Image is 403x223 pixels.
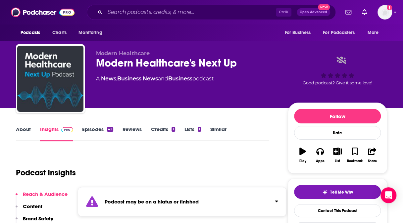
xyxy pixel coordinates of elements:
div: List [335,159,340,163]
div: 1 [198,127,201,132]
p: Brand Safety [23,215,53,222]
a: Contact This Podcast [294,204,381,217]
button: open menu [319,26,364,39]
button: Follow [294,109,381,123]
img: Podchaser Pro [61,127,73,132]
div: Rate [294,126,381,140]
button: open menu [280,26,319,39]
button: Content [16,203,42,215]
span: Podcasts [21,28,40,37]
span: For Business [284,28,311,37]
img: User Profile [378,5,392,20]
button: open menu [363,26,387,39]
div: Open Intercom Messenger [380,187,396,203]
span: More [368,28,379,37]
a: Show notifications dropdown [343,7,354,18]
div: Good podcast? Give it some love! [288,50,387,91]
span: , [116,75,117,82]
p: Reach & Audience [23,191,68,197]
button: open menu [74,26,111,39]
button: Apps [311,143,328,167]
div: Search podcasts, credits, & more... [87,5,336,20]
span: Open Advanced [300,11,327,14]
a: Business [168,75,192,82]
div: 42 [107,127,113,132]
button: List [329,143,346,167]
div: Share [368,159,377,163]
div: Apps [316,159,325,163]
button: Share [364,143,381,167]
img: Podchaser - Follow, Share and Rate Podcasts [11,6,75,19]
img: tell me why sparkle [322,190,327,195]
strong: Podcast may be on a hiatus or finished [105,199,199,205]
input: Search podcasts, credits, & more... [105,7,276,18]
a: Reviews [123,126,142,141]
section: Click to expand status details [78,187,286,216]
button: open menu [16,26,49,39]
a: InsightsPodchaser Pro [40,126,73,141]
h1: Podcast Insights [16,168,76,178]
span: and [158,75,168,82]
a: News [101,75,116,82]
a: Episodes42 [82,126,113,141]
a: Business News [117,75,158,82]
button: Reach & Audience [16,191,68,203]
div: 1 [172,127,175,132]
span: Logged in as cnagle [378,5,392,20]
span: Modern Healthcare [96,50,150,57]
span: Ctrl K [276,8,291,17]
p: Content [23,203,42,209]
div: Bookmark [347,159,363,163]
button: tell me why sparkleTell Me Why [294,185,381,199]
a: Lists1 [184,126,201,141]
div: A podcast [96,75,214,83]
a: Similar [210,126,227,141]
a: Credits1 [151,126,175,141]
span: Charts [52,28,67,37]
span: New [318,4,330,10]
span: Monitoring [78,28,102,37]
img: Modern Healthcare's Next Up [17,46,83,112]
a: Charts [48,26,71,39]
button: Play [294,143,311,167]
span: Tell Me Why [330,190,353,195]
button: Bookmark [346,143,363,167]
span: Good podcast? Give it some love! [303,80,372,85]
span: For Podcasters [323,28,355,37]
svg: Add a profile image [387,5,392,10]
a: About [16,126,31,141]
div: Play [299,159,306,163]
a: Show notifications dropdown [359,7,370,18]
button: Show profile menu [378,5,392,20]
button: Open AdvancedNew [297,8,330,16]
